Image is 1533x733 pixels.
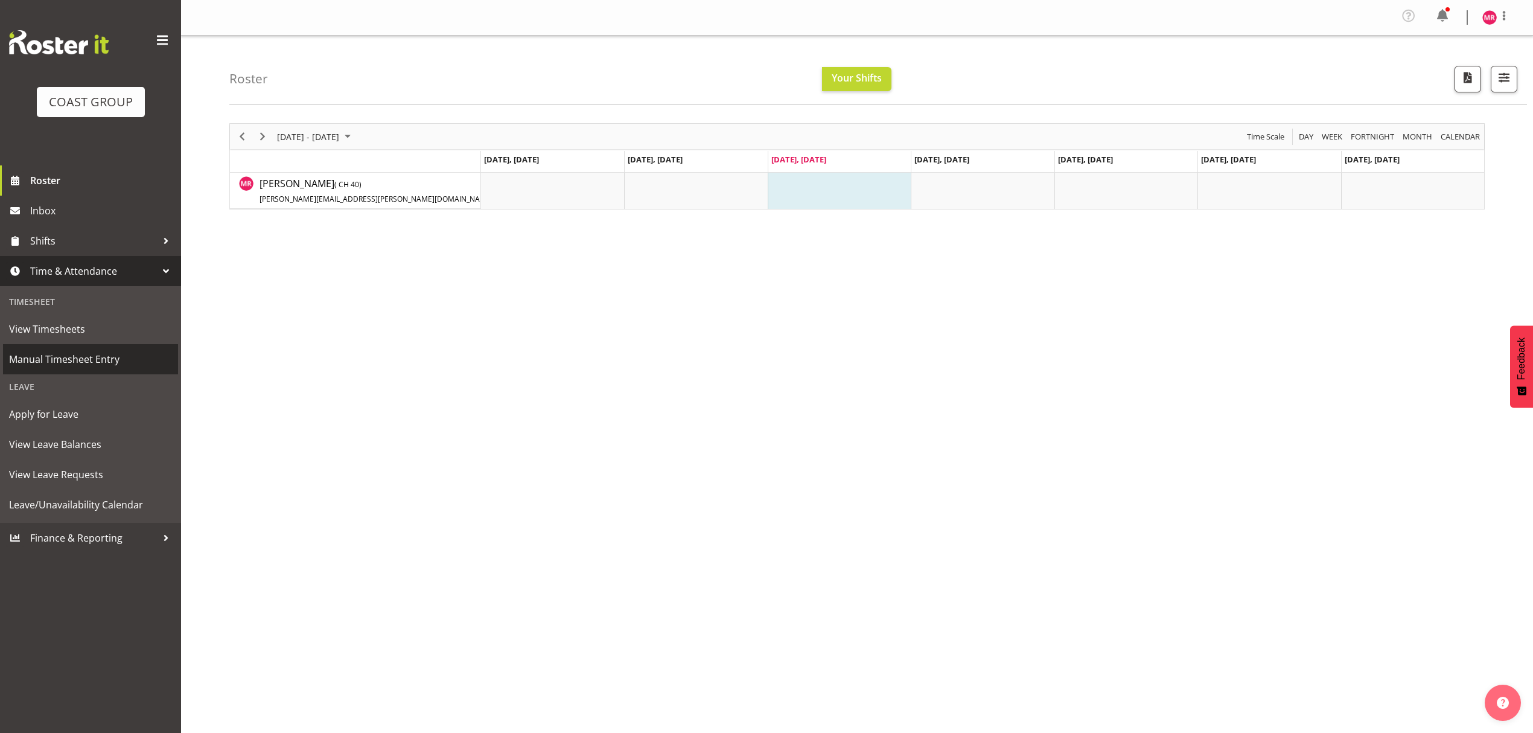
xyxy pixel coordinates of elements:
button: Feedback - Show survey [1510,325,1533,408]
span: Finance & Reporting [30,529,157,547]
span: [PERSON_NAME][EMAIL_ADDRESS][PERSON_NAME][DOMAIN_NAME] [260,194,493,204]
span: View Leave Balances [9,435,172,453]
button: Download a PDF of the roster according to the set date range. [1455,66,1481,92]
table: Timeline Week of August 27, 2025 [481,173,1484,209]
span: [DATE] - [DATE] [276,129,340,144]
a: Apply for Leave [3,399,178,429]
button: Timeline Day [1297,129,1316,144]
span: [DATE], [DATE] [1345,154,1400,165]
a: View Timesheets [3,314,178,344]
span: Fortnight [1350,129,1395,144]
div: Next [252,124,273,149]
div: Previous [232,124,252,149]
span: [DATE], [DATE] [771,154,826,165]
span: View Leave Requests [9,466,172,484]
button: Timeline Month [1401,129,1435,144]
span: [PERSON_NAME] [260,177,546,205]
span: Time Scale [1246,129,1286,144]
img: mathew-rolle10807.jpg [1482,10,1497,25]
button: August 25 - 31, 2025 [275,129,356,144]
img: Rosterit website logo [9,30,109,54]
button: Your Shifts [822,67,891,91]
h4: Roster [229,72,268,86]
span: [DATE], [DATE] [1058,154,1113,165]
div: Timesheet [3,289,178,314]
span: [DATE], [DATE] [1201,154,1256,165]
span: [DATE], [DATE] [914,154,969,165]
button: Next [255,129,271,144]
span: Feedback [1516,338,1527,380]
span: calendar [1439,129,1481,144]
td: Mathew Rolle resource [230,173,481,209]
div: Timeline Week of August 27, 2025 [229,123,1485,210]
span: Shifts [30,232,157,250]
span: Roster [30,171,175,190]
button: Fortnight [1349,129,1397,144]
button: Previous [234,129,250,144]
span: Apply for Leave [9,405,172,423]
span: Inbox [30,202,175,220]
span: Time & Attendance [30,262,157,280]
span: [DATE], [DATE] [484,154,539,165]
button: Filter Shifts [1491,66,1517,92]
div: Leave [3,374,178,399]
span: Manual Timesheet Entry [9,350,172,368]
span: Leave/Unavailability Calendar [9,496,172,514]
span: View Timesheets [9,320,172,338]
span: [DATE], [DATE] [628,154,683,165]
img: help-xxl-2.png [1497,697,1509,709]
div: COAST GROUP [49,93,133,111]
button: Month [1439,129,1482,144]
button: Timeline Week [1320,129,1345,144]
span: Your Shifts [832,71,882,85]
a: View Leave Balances [3,429,178,459]
span: Day [1298,129,1315,144]
a: [PERSON_NAME](CH 40)[PERSON_NAME][EMAIL_ADDRESS][PERSON_NAME][DOMAIN_NAME] [260,176,546,205]
a: View Leave Requests [3,459,178,490]
a: Leave/Unavailability Calendar [3,490,178,520]
span: ( CH 40) [334,179,362,190]
a: Manual Timesheet Entry [3,344,178,374]
span: Week [1321,129,1343,144]
button: Time Scale [1245,129,1287,144]
span: Month [1401,129,1433,144]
